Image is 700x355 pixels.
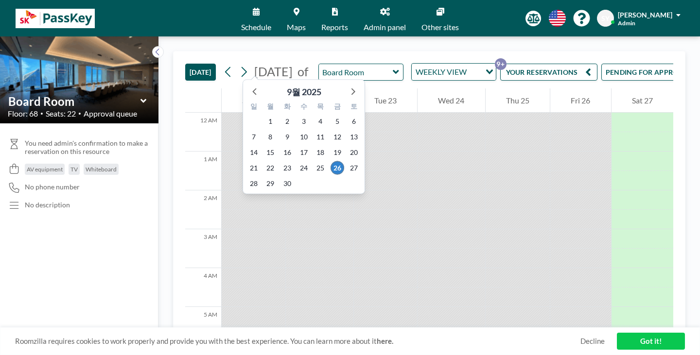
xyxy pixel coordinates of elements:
[25,139,151,156] span: You need admin's confirmation to make a reservation on this resource
[601,14,610,23] span: SY
[185,64,216,81] button: [DATE]
[8,109,38,118] span: Floor: 68
[580,337,605,346] a: Decline
[27,166,63,173] span: AV equipment
[500,64,597,81] button: YOUR RESERVATIONS9+
[241,23,271,31] span: Schedule
[618,19,635,27] span: Admin
[40,110,43,117] span: •
[185,307,221,346] div: 5 AM
[185,152,221,190] div: 1 AM
[84,109,137,118] span: Approval queue
[377,337,393,345] a: here.
[185,268,221,307] div: 4 AM
[16,9,95,28] img: organization-logo
[78,110,81,117] span: •
[418,88,485,113] div: Wed 24
[364,23,406,31] span: Admin panel
[470,66,480,78] input: Search for option
[612,88,673,113] div: Sat 27
[287,23,306,31] span: Maps
[617,333,685,350] a: Got it!
[15,337,580,346] span: Roomzilla requires cookies to work properly and provide you with the best experience. You can lea...
[321,23,348,31] span: Reports
[25,183,80,191] span: No phone number
[254,64,293,79] span: [DATE]
[70,166,78,173] span: TV
[550,88,611,113] div: Fri 26
[618,11,672,19] span: [PERSON_NAME]
[25,201,70,209] div: No description
[222,88,285,113] div: Sun 21
[412,64,496,80] div: Search for option
[86,166,117,173] span: Whiteboard
[185,229,221,268] div: 3 AM
[46,109,76,118] span: Seats: 22
[421,23,459,31] span: Other sites
[185,190,221,229] div: 2 AM
[354,88,417,113] div: Tue 23
[414,66,469,78] span: WEEKLY VIEW
[297,64,308,79] span: of
[486,88,550,113] div: Thu 25
[8,94,140,108] input: Board Room
[495,58,507,70] p: 9+
[319,64,393,80] input: Board Room
[185,113,221,152] div: 12 AM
